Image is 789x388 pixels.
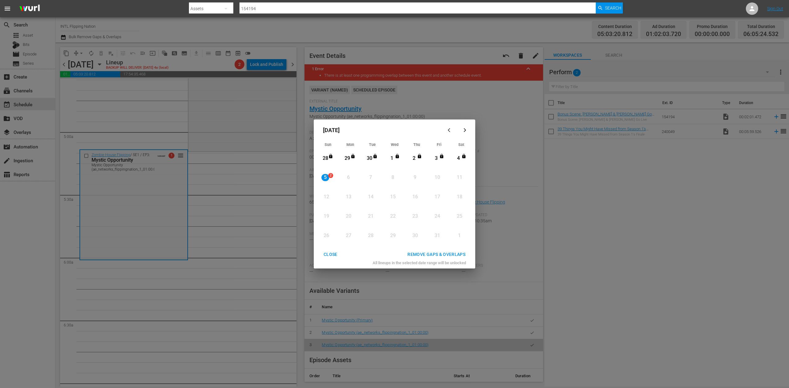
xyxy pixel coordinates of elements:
div: 27 [345,232,352,239]
div: 15 [389,193,397,200]
div: 6 [345,174,352,181]
span: Fri [437,142,441,147]
div: 28 [321,155,329,162]
span: Thu [413,142,420,147]
span: menu [4,5,11,12]
div: 19 [323,213,330,220]
div: 31 [433,232,441,239]
div: 29 [344,155,351,162]
div: 11 [456,174,463,181]
div: 30 [411,232,419,239]
div: 7 [367,174,374,181]
span: Wed [391,142,399,147]
div: 26 [323,232,330,239]
button: CLOSE [316,249,345,260]
div: 9 [411,174,419,181]
div: 20 [345,213,352,220]
div: 2 [410,155,418,162]
div: [DATE] [317,123,443,137]
span: Tue [369,142,376,147]
div: 13 [345,193,352,200]
div: CLOSE [319,251,342,258]
div: 25 [456,213,463,220]
div: 3 [432,155,440,162]
div: 18 [456,193,463,200]
div: 23 [411,213,419,220]
div: 22 [389,213,397,220]
a: Sign Out [767,6,783,11]
span: Search [605,2,621,14]
div: 1 [456,232,463,239]
div: 29 [389,232,397,239]
div: 17 [433,193,441,200]
span: Mon [346,142,354,147]
div: 14 [367,193,374,200]
div: 24 [433,213,441,220]
div: All lineups in the selected date range will be unlocked [316,260,473,269]
div: 5 [321,174,329,181]
img: ans4CAIJ8jUAAAAAAAAAAAAAAAAAAAAAAAAgQb4GAAAAAAAAAAAAAAAAAAAAAAAAJMjXAAAAAAAAAAAAAAAAAAAAAAAAgAT5G... [15,2,44,16]
button: REMOVE GAPS & OVERLAPS [400,249,473,260]
div: 8 [389,174,397,181]
span: Sun [325,142,331,147]
span: 2 [329,173,333,178]
div: 10 [433,174,441,181]
div: 4 [455,155,462,162]
span: Sat [458,142,464,147]
div: 21 [367,213,374,220]
div: Month View [317,140,472,246]
div: 1 [388,155,396,162]
div: 28 [367,232,374,239]
div: 16 [411,193,419,200]
div: REMOVE GAPS & OVERLAPS [403,251,470,258]
div: 30 [366,155,374,162]
div: 12 [323,193,330,200]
